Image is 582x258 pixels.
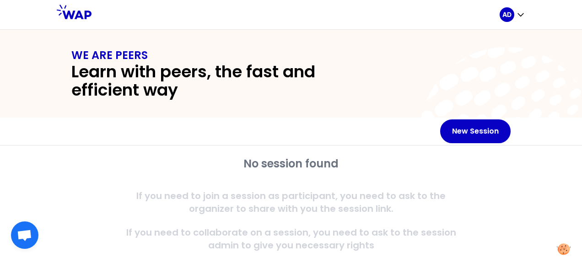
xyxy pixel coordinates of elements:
[71,48,511,63] h1: WE ARE PEERS
[500,7,525,22] button: AD
[115,156,467,171] h2: No session found
[11,221,38,249] div: Ouvrir le chat
[71,63,379,99] h2: Learn with peers, the fast and efficient way
[115,226,467,252] p: If you need to collaborate on a session, you need to ask to the session admin to give you necessa...
[502,10,512,19] p: AD
[440,119,511,143] button: New Session
[115,189,467,215] p: If you need to join a session as participant, you need to ask to the organizer to share with you ...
